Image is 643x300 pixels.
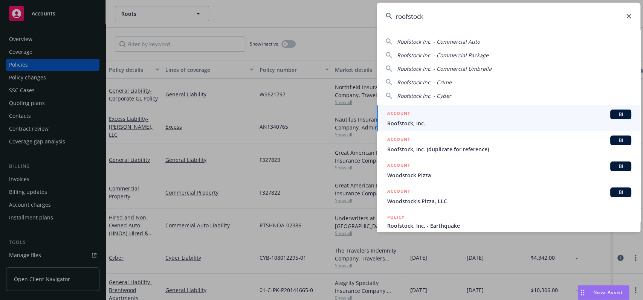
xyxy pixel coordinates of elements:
[387,230,631,238] span: XHO 8003938 02, [DATE]-[DATE]
[387,145,631,153] span: Roofstock, Inc. (duplicate for reference)
[397,52,489,59] span: Roofstock Inc. - Commercial Package
[377,3,640,30] input: Search...
[387,110,410,119] h5: ACCOUNT
[387,171,631,179] span: Woodstock Pizza
[397,92,451,99] span: Roofstock Inc. - Cyber
[387,213,405,221] h5: POLICY
[613,163,628,170] span: BI
[387,119,631,127] span: Roofstock, Inc.
[387,222,631,230] span: Roofstock, Inc. - Earthquake
[397,38,480,45] span: Roofstock Inc. - Commercial Auto
[377,105,640,131] a: ACCOUNTBIRoofstock, Inc.
[397,65,492,72] span: Roofstock Inc. - Commercial Umbrella
[613,137,628,144] span: BI
[387,161,410,171] h5: ACCOUNT
[613,189,628,196] span: BI
[577,285,629,300] button: Nova Assist
[377,131,640,157] a: ACCOUNTBIRoofstock, Inc. (duplicate for reference)
[593,289,623,295] span: Nova Assist
[387,187,410,196] h5: ACCOUNT
[613,111,628,118] span: BI
[387,136,410,145] h5: ACCOUNT
[377,183,640,209] a: ACCOUNTBIWoodstock's Pizza, LLC
[397,79,452,86] span: Roofstock Inc. - Crime
[387,197,631,205] span: Woodstock's Pizza, LLC
[377,157,640,183] a: ACCOUNTBIWoodstock Pizza
[578,285,587,300] div: Drag to move
[377,209,640,242] a: POLICYRoofstock, Inc. - EarthquakeXHO 8003938 02, [DATE]-[DATE]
